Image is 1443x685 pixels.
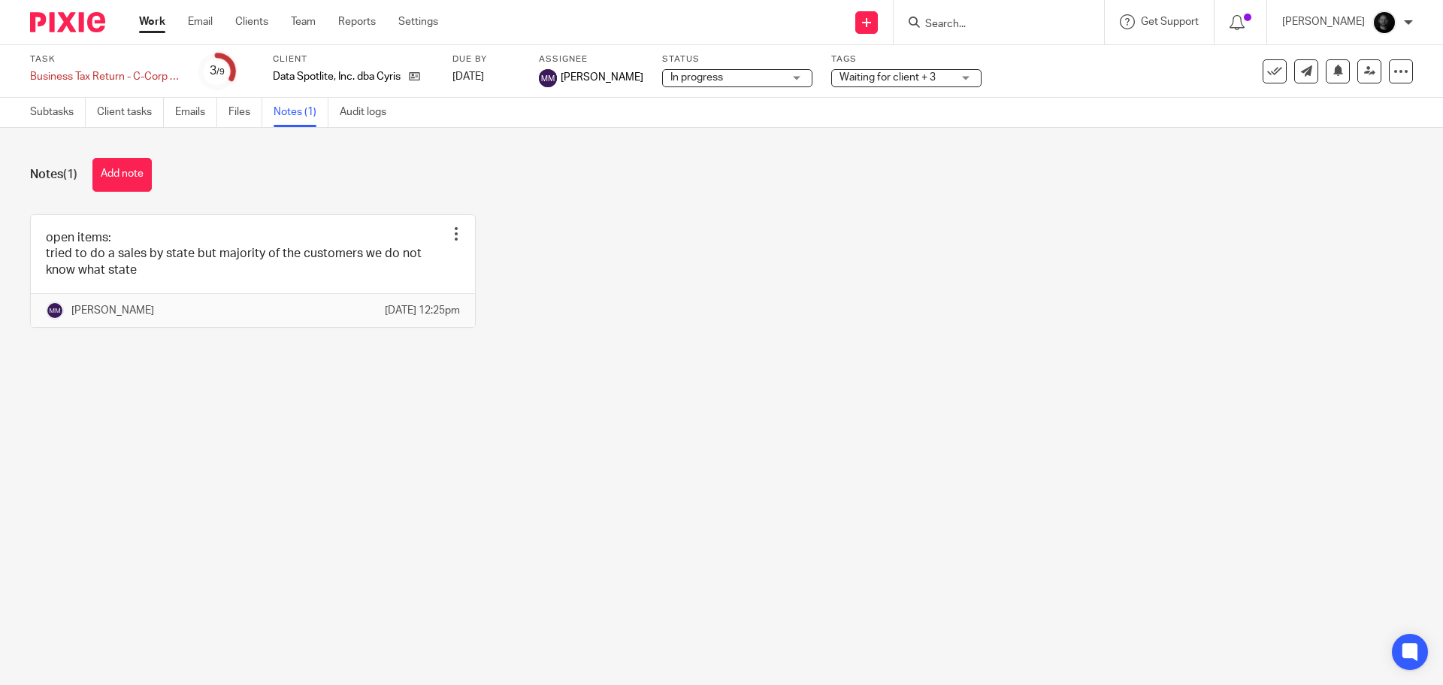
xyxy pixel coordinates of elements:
[1141,17,1199,27] span: Get Support
[139,14,165,29] a: Work
[71,303,154,318] p: [PERSON_NAME]
[274,98,328,127] a: Notes (1)
[452,71,484,82] span: [DATE]
[452,53,520,65] label: Due by
[188,14,213,29] a: Email
[30,69,180,84] div: Business Tax Return - C-Corp - On Extension
[398,14,438,29] a: Settings
[92,158,152,192] button: Add note
[924,18,1059,32] input: Search
[46,302,64,320] img: svg%3E
[97,98,164,127] a: Client tasks
[63,168,77,180] span: (1)
[831,53,982,65] label: Tags
[228,98,262,127] a: Files
[539,69,557,87] img: svg%3E
[1282,14,1365,29] p: [PERSON_NAME]
[30,98,86,127] a: Subtasks
[1372,11,1396,35] img: Chris.jpg
[338,14,376,29] a: Reports
[30,12,105,32] img: Pixie
[670,72,723,83] span: In progress
[235,14,268,29] a: Clients
[216,68,225,76] small: /9
[273,69,401,84] p: Data Spotlite, Inc. dba Cyrisma
[385,303,460,318] p: [DATE] 12:25pm
[291,14,316,29] a: Team
[539,53,643,65] label: Assignee
[175,98,217,127] a: Emails
[561,70,643,85] span: [PERSON_NAME]
[30,53,180,65] label: Task
[273,53,434,65] label: Client
[839,72,936,83] span: Waiting for client + 3
[340,98,398,127] a: Audit logs
[30,167,77,183] h1: Notes
[210,62,225,80] div: 3
[662,53,812,65] label: Status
